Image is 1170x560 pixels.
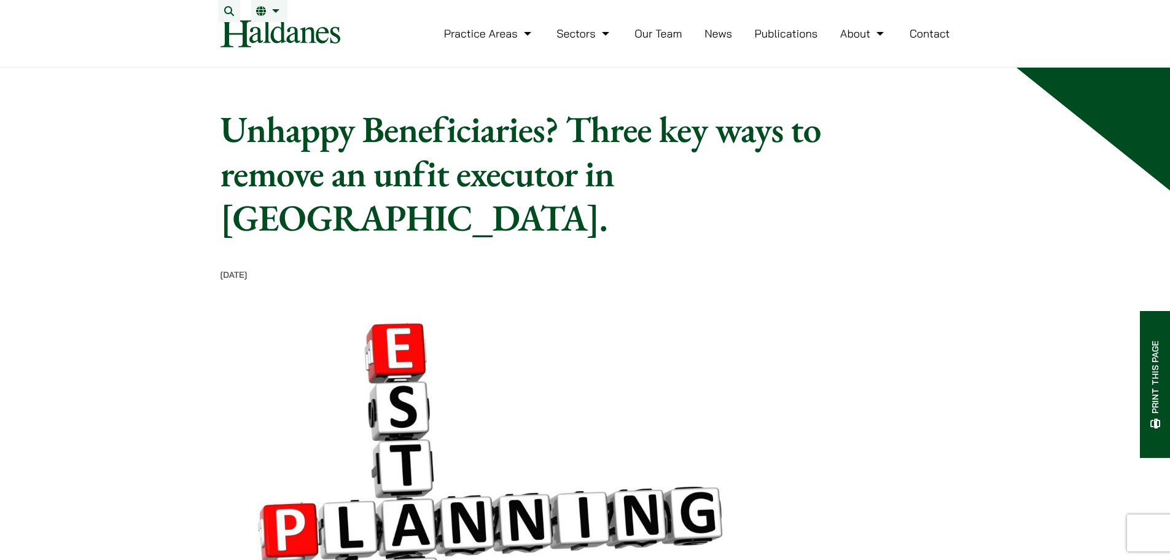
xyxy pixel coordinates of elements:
[755,26,818,41] a: Publications
[634,26,682,41] a: Our Team
[910,26,950,41] a: Contact
[256,6,283,16] a: EN
[556,26,612,41] a: Sectors
[220,269,248,280] time: [DATE]
[840,26,887,41] a: About
[704,26,732,41] a: News
[220,20,340,47] img: Logo of Haldanes
[220,107,858,240] h1: Unhappy Beneficiaries? Three key ways to remove an unfit executor in [GEOGRAPHIC_DATA].
[444,26,534,41] a: Practice Areas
